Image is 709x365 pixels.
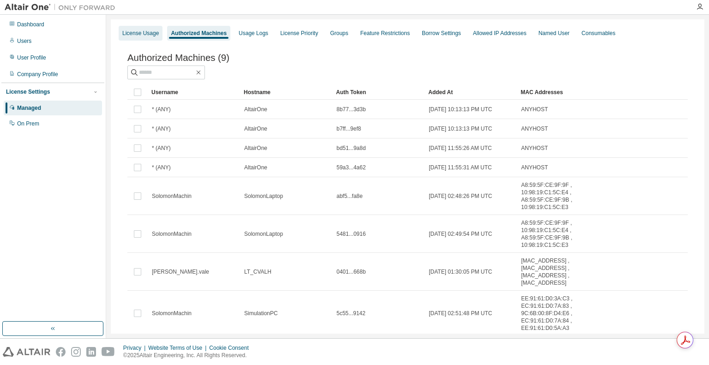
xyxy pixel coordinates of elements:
[152,164,171,171] span: * (ANY)
[152,144,171,152] span: * (ANY)
[336,310,366,317] span: 5c55...9142
[17,54,46,61] div: User Profile
[336,268,366,275] span: 0401...668b
[521,257,586,287] span: [MAC_ADDRESS] , [MAC_ADDRESS] , [MAC_ADDRESS] , [MAC_ADDRESS]
[6,88,50,96] div: License Settings
[422,30,461,37] div: Borrow Settings
[152,230,192,238] span: SolomonMachin
[86,347,96,357] img: linkedin.svg
[171,30,227,37] div: Authorized Machines
[336,144,366,152] span: bd51...9a8d
[521,125,548,132] span: ANYHOST
[428,85,513,100] div: Added At
[429,310,492,317] span: [DATE] 02:51:48 PM UTC
[280,30,318,37] div: License Priority
[3,347,50,357] img: altair_logo.svg
[429,164,492,171] span: [DATE] 11:55:31 AM UTC
[521,295,586,332] span: EE:91:61:D0:3A:C3 , EC:91:61:D0:7A:83 , 9C:6B:00:8F:D4:E6 , EC:91:61:D0:7A:84 , EE:91:61:D0:5A:A3
[244,310,278,317] span: SimulationPC
[17,104,41,112] div: Managed
[244,230,283,238] span: SolomonLaptop
[244,106,267,113] span: AltairOne
[521,85,586,100] div: MAC Addresses
[209,344,254,352] div: Cookie Consent
[244,268,271,275] span: LT_CVALH
[429,268,492,275] span: [DATE] 01:30:05 PM UTC
[148,344,209,352] div: Website Terms of Use
[151,85,236,100] div: Username
[152,125,171,132] span: * (ANY)
[521,144,548,152] span: ANYHOST
[17,21,44,28] div: Dashboard
[429,144,492,152] span: [DATE] 11:55:26 AM UTC
[244,164,267,171] span: AltairOne
[429,106,492,113] span: [DATE] 10:13:13 PM UTC
[122,30,159,37] div: License Usage
[244,192,283,200] span: SolomonLaptop
[152,310,192,317] span: SolomonMachin
[336,125,361,132] span: b7ff...9ef8
[336,230,366,238] span: 5481...0916
[429,192,492,200] span: [DATE] 02:48:26 PM UTC
[538,30,569,37] div: Named User
[361,30,410,37] div: Feature Restrictions
[521,219,586,249] span: A8:59:5F:CE:9F:9F , 10:98:19:C1:5C:E4 , A8:59:5F:CE:9F:9B , 10:98:19:C1:5C:E3
[521,181,586,211] span: A8:59:5F:CE:9F:9F , 10:98:19:C1:5C:E4 , A8:59:5F:CE:9F:9B , 10:98:19:C1:5C:E3
[473,30,527,37] div: Allowed IP Addresses
[429,125,492,132] span: [DATE] 10:13:13 PM UTC
[330,30,348,37] div: Groups
[102,347,115,357] img: youtube.svg
[152,192,192,200] span: SolomonMachin
[123,352,254,359] p: © 2025 Altair Engineering, Inc. All Rights Reserved.
[123,344,148,352] div: Privacy
[336,164,366,171] span: 59a3...4a62
[17,71,58,78] div: Company Profile
[56,347,66,357] img: facebook.svg
[71,347,81,357] img: instagram.svg
[127,53,229,63] span: Authorized Machines (9)
[521,106,548,113] span: ANYHOST
[152,106,171,113] span: * (ANY)
[429,230,492,238] span: [DATE] 02:49:54 PM UTC
[244,144,267,152] span: AltairOne
[152,268,209,275] span: [PERSON_NAME].vale
[5,3,120,12] img: Altair One
[336,106,366,113] span: 8b77...3d3b
[244,125,267,132] span: AltairOne
[244,85,329,100] div: Hostname
[239,30,268,37] div: Usage Logs
[336,85,421,100] div: Auth Token
[582,30,615,37] div: Consumables
[521,164,548,171] span: ANYHOST
[17,120,39,127] div: On Prem
[336,192,363,200] span: abf5...fa8e
[17,37,31,45] div: Users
